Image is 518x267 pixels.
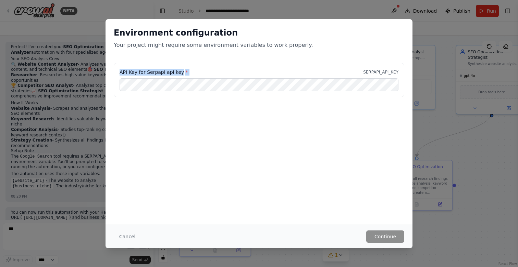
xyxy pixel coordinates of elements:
[114,41,404,49] p: Your project might require some environment variables to work properly.
[363,69,398,75] p: SERPAPI_API_KEY
[114,230,141,243] button: Cancel
[114,27,404,38] h2: Environment configuration
[366,230,404,243] button: Continue
[120,69,188,76] label: API Key for Serpapi api key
